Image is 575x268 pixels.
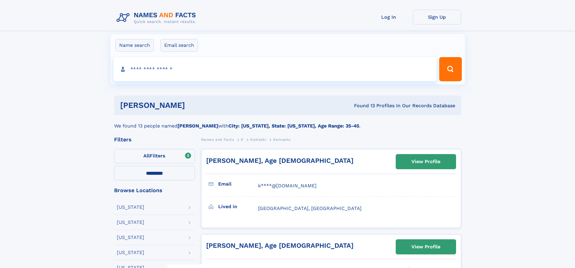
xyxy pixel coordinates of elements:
[241,136,244,143] a: K
[228,123,359,129] b: City: [US_STATE], State: [US_STATE], Age Range: 35-45
[177,123,218,129] b: [PERSON_NAME]
[396,154,456,169] a: View Profile
[115,39,154,52] label: Name search
[365,10,413,24] a: Log In
[241,137,244,142] span: K
[258,205,362,211] span: [GEOGRAPHIC_DATA], [GEOGRAPHIC_DATA]
[120,102,270,109] h1: [PERSON_NAME]
[250,136,266,143] a: Kakizaki
[218,202,258,212] h3: Lived in
[273,137,291,142] span: Kamueku
[114,10,201,26] img: Logo Names and Facts
[117,205,144,210] div: [US_STATE]
[113,57,437,81] input: search input
[206,242,353,249] a: [PERSON_NAME], Age [DEMOGRAPHIC_DATA]
[160,39,198,52] label: Email search
[117,220,144,225] div: [US_STATE]
[143,153,150,159] span: All
[206,157,353,164] a: [PERSON_NAME], Age [DEMOGRAPHIC_DATA]
[411,155,440,169] div: View Profile
[117,250,144,255] div: [US_STATE]
[413,10,461,24] a: Sign Up
[114,149,195,163] label: Filters
[114,188,195,193] div: Browse Locations
[218,179,258,189] h3: Email
[411,240,440,254] div: View Profile
[439,57,462,81] button: Search Button
[117,235,144,240] div: [US_STATE]
[250,137,266,142] span: Kakizaki
[396,240,456,254] a: View Profile
[201,136,234,143] a: Names and Facts
[270,102,455,109] div: Found 13 Profiles In Our Records Database
[114,137,195,142] div: Filters
[114,115,461,130] div: We found 13 people named with .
